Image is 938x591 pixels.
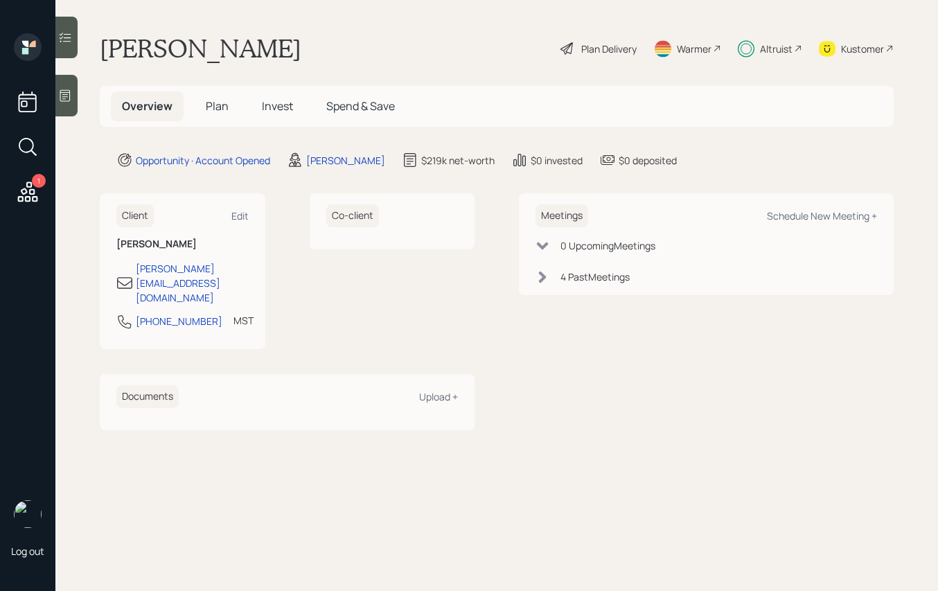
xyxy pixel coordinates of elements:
div: $0 deposited [619,153,677,168]
h6: [PERSON_NAME] [116,238,249,250]
div: [PERSON_NAME] [306,153,385,168]
h6: Client [116,204,154,227]
span: Overview [122,98,172,114]
div: Altruist [760,42,793,56]
div: 1 [32,174,46,188]
div: 0 Upcoming Meeting s [560,238,655,253]
div: [PERSON_NAME][EMAIL_ADDRESS][DOMAIN_NAME] [136,261,249,305]
h6: Meetings [536,204,588,227]
div: Warmer [677,42,711,56]
div: 4 Past Meeting s [560,270,630,284]
span: Spend & Save [326,98,395,114]
div: $219k net-worth [421,153,495,168]
h6: Co-client [326,204,379,227]
h6: Documents [116,385,179,408]
h1: [PERSON_NAME] [100,33,301,64]
div: [PHONE_NUMBER] [136,314,222,328]
div: Log out [11,545,44,558]
div: Schedule New Meeting + [767,209,877,222]
div: $0 invested [531,153,583,168]
div: Kustomer [841,42,884,56]
span: Plan [206,98,229,114]
div: Edit [231,209,249,222]
div: Opportunity · Account Opened [136,153,270,168]
div: Plan Delivery [581,42,637,56]
img: aleksandra-headshot.png [14,500,42,528]
span: Invest [262,98,293,114]
div: Upload + [419,390,458,403]
div: MST [233,313,254,328]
